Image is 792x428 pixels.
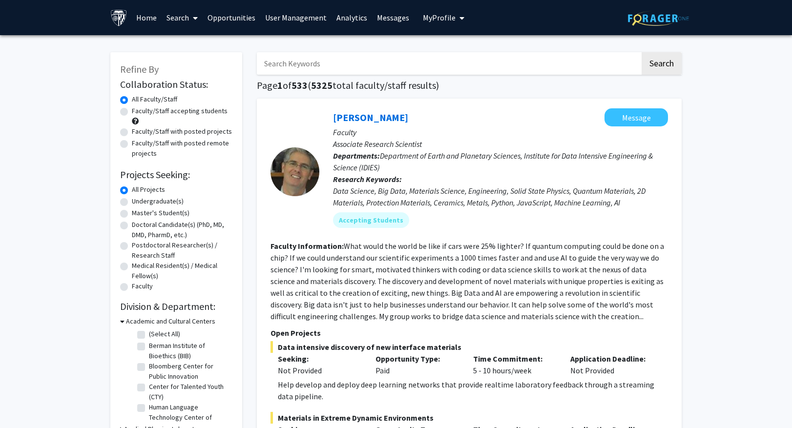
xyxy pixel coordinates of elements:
p: Seeking: [278,353,361,365]
div: Not Provided [278,365,361,376]
label: Faculty/Staff with posted remote projects [132,138,232,159]
img: ForagerOne Logo [628,11,689,26]
p: Associate Research Scientist [333,138,668,150]
button: Search [642,52,682,75]
div: Help develop and deploy deep learning networks that provide realtime laboratory feedback through ... [278,379,668,402]
label: Undergraduate(s) [132,196,184,206]
h3: Academic and Cultural Centers [126,316,215,326]
div: Paid [368,353,466,376]
mat-chip: Accepting Students [333,212,409,228]
a: Search [162,0,203,35]
label: Faculty [132,281,153,291]
label: Medical Resident(s) / Medical Fellow(s) [132,261,232,281]
label: All Faculty/Staff [132,94,177,104]
a: Messages [372,0,414,35]
span: Refine By [120,63,159,75]
label: Center for Talented Youth (CTY) [149,382,230,402]
label: Postdoctoral Researcher(s) / Research Staff [132,240,232,261]
h1: Page of ( total faculty/staff results) [257,80,682,91]
div: Not Provided [563,353,661,376]
img: Johns Hopkins University Logo [110,9,127,26]
span: 533 [292,79,308,91]
a: Home [131,0,162,35]
iframe: Chat [7,384,42,421]
a: [PERSON_NAME] [333,111,408,123]
span: Materials in Extreme Dynamic Environments [271,412,668,424]
p: Faculty [333,126,668,138]
h2: Division & Department: [120,301,232,312]
div: Data Science, Big Data, Materials Science, Engineering, Solid State Physics, Quantum Materials, 2... [333,185,668,208]
fg-read-more: What would the world be like if cars were 25% lighter? If quantum computing could be done on a ch... [271,241,664,321]
span: Data intensive discovery of new interface materials [271,341,668,353]
label: Bloomberg Center for Public Innovation [149,361,230,382]
h2: Projects Seeking: [120,169,232,181]
label: All Projects [132,184,165,195]
span: Department of Earth and Planetary Sciences, Institute for Data Intensive Engineering & Science (I... [333,151,653,172]
p: Application Deadline: [570,353,653,365]
button: Message David Elbert [604,108,668,126]
label: Doctoral Candidate(s) (PhD, MD, DMD, PharmD, etc.) [132,220,232,240]
a: Opportunities [203,0,260,35]
p: Opportunity Type: [375,353,459,365]
a: User Management [260,0,332,35]
label: (Select All) [149,329,180,339]
a: Analytics [332,0,372,35]
b: Departments: [333,151,380,161]
p: Open Projects [271,327,668,339]
b: Faculty Information: [271,241,344,251]
input: Search Keywords [257,52,640,75]
label: Faculty/Staff with posted projects [132,126,232,137]
p: Time Commitment: [473,353,556,365]
label: Master's Student(s) [132,208,189,218]
label: Berman Institute of Bioethics (BIB) [149,341,230,361]
span: My Profile [423,13,456,22]
span: 5325 [311,79,333,91]
span: 1 [277,79,283,91]
label: Faculty/Staff accepting students [132,106,228,116]
b: Research Keywords: [333,174,402,184]
div: 5 - 10 hours/week [466,353,563,376]
h2: Collaboration Status: [120,79,232,90]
